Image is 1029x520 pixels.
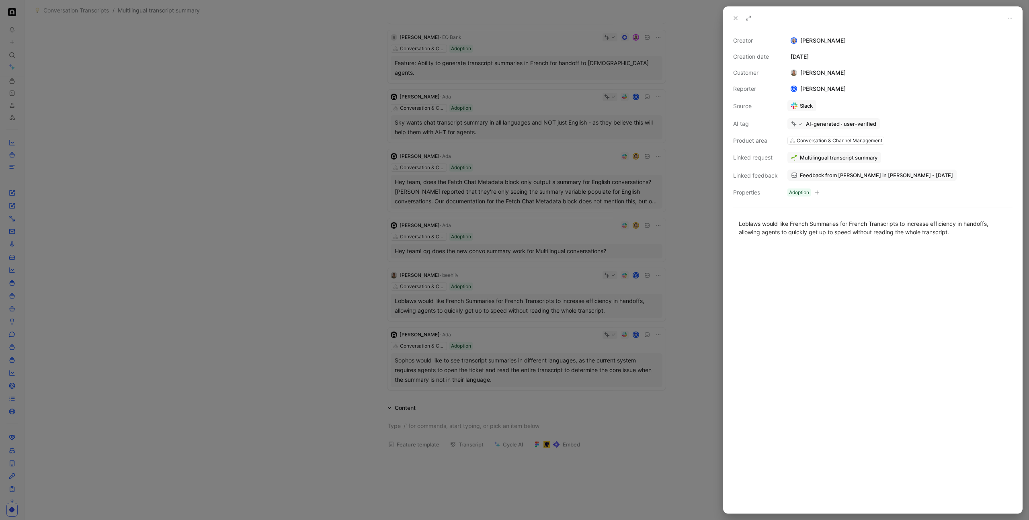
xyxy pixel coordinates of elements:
a: Feedback from [PERSON_NAME] in [PERSON_NAME] - [DATE] [787,170,957,181]
div: Adoption [789,188,809,197]
div: [PERSON_NAME] [787,36,1013,45]
img: avatar [791,38,797,43]
div: K [791,86,797,92]
div: Creation date [733,52,778,61]
div: Linked request [733,153,778,162]
span: Feedback from [PERSON_NAME] in [PERSON_NAME] - [DATE] [800,172,953,179]
div: Conversation & Channel Management [797,137,882,145]
div: Customer [733,68,778,78]
div: Properties [733,188,778,197]
div: Linked feedback [733,171,778,180]
div: AI tag [733,119,778,129]
div: Reporter [733,84,778,94]
div: AI-generated · user-verified [806,120,876,127]
span: Multilingual transcript summary [800,154,877,161]
div: Loblaws would like French Summaries for French Transcripts to increase efficiency in handoffs, al... [739,219,1007,236]
div: Product area [733,136,778,145]
div: Creator [733,36,778,45]
div: Source [733,101,778,111]
img: 1879538168631_413cbe6da07d59d2cbff_192.jpg [791,70,797,76]
button: 🌱Multilingual transcript summary [787,152,881,163]
div: [PERSON_NAME] [787,68,849,78]
div: [PERSON_NAME] [787,84,849,94]
img: 🌱 [791,154,797,161]
a: Slack [787,100,816,111]
div: [DATE] [787,52,1013,61]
